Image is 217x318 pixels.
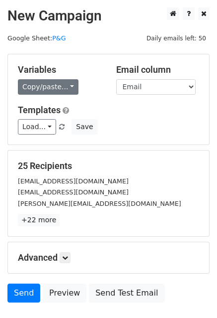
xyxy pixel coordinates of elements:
a: Send Test Email [89,284,164,303]
h5: Email column [116,64,200,75]
h2: New Campaign [7,7,210,24]
span: Daily emails left: 50 [143,33,210,44]
h5: Variables [18,64,101,75]
a: Daily emails left: 50 [143,34,210,42]
h5: 25 Recipients [18,160,199,171]
small: [EMAIL_ADDRESS][DOMAIN_NAME] [18,188,129,196]
a: Preview [43,284,86,303]
a: Templates [18,105,61,115]
button: Save [72,119,97,135]
h5: Advanced [18,252,199,263]
small: [EMAIL_ADDRESS][DOMAIN_NAME] [18,177,129,185]
a: Load... [18,119,56,135]
small: Google Sheet: [7,34,66,42]
a: Send [7,284,40,303]
small: [PERSON_NAME][EMAIL_ADDRESS][DOMAIN_NAME] [18,200,181,207]
a: P&G [52,34,66,42]
a: Copy/paste... [18,79,78,95]
a: +22 more [18,214,60,226]
iframe: Chat Widget [167,270,217,318]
